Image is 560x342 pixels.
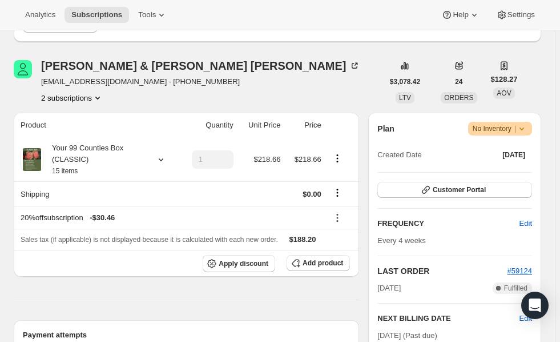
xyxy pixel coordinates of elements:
h2: Plan [377,123,394,134]
span: Apply discount [219,259,268,268]
button: Subscriptions [65,7,129,23]
div: Open Intercom Messenger [521,292,549,319]
button: Apply discount [203,255,275,272]
th: Product [14,113,178,138]
th: Price [284,113,324,138]
span: $188.20 [289,235,316,244]
span: $3,078.42 [390,77,420,86]
span: Laura & Kevin Engel [14,60,32,78]
span: Fulfilled [504,284,527,293]
span: $128.27 [491,74,518,85]
th: Unit Price [237,113,284,138]
h2: FREQUENCY [377,218,519,229]
span: Created Date [377,149,421,161]
th: Quantity [178,113,237,138]
button: $3,078.42 [383,74,427,90]
button: Product actions [328,152,347,165]
button: Edit [519,313,532,324]
button: Tools [131,7,174,23]
span: AOV [497,89,511,97]
span: Customer Portal [433,185,486,194]
span: ORDERS [444,94,473,102]
span: $218.66 [253,155,280,164]
span: Settings [507,10,535,19]
small: 15 items [52,167,78,175]
button: Help [434,7,486,23]
span: | [514,124,516,133]
span: Edit [519,218,532,229]
div: Your 99 Counties Box (CLASSIC) [43,142,146,177]
span: Sales tax (if applicable) is not displayed because it is calculated with each new order. [21,236,278,244]
span: - $30.46 [90,212,115,224]
button: Edit [513,214,539,233]
button: Add product [287,255,350,271]
h2: Payment attempts [23,329,350,341]
span: 24 [455,77,462,86]
button: Shipping actions [328,186,347,199]
span: Analytics [25,10,55,19]
button: 24 [448,74,469,90]
div: 20%offsubscription [21,212,321,224]
th: Shipping [14,181,178,206]
button: Settings [489,7,542,23]
button: #59124 [507,265,532,277]
div: [PERSON_NAME] & [PERSON_NAME] [PERSON_NAME] [41,60,360,71]
span: Add product [303,259,343,268]
span: Every 4 weeks [377,236,426,245]
span: LTV [399,94,411,102]
span: Tools [138,10,156,19]
h2: LAST ORDER [377,265,507,277]
span: [DATE] [502,150,525,160]
button: Product actions [41,92,103,104]
button: Analytics [18,7,62,23]
h2: NEXT BILLING DATE [377,313,519,324]
span: $0.00 [303,190,321,198]
button: [DATE] [495,147,532,163]
span: Help [453,10,468,19]
span: [DATE] (Past due) [377,331,437,340]
button: Customer Portal [377,182,532,198]
span: Subscriptions [71,10,122,19]
span: $218.66 [295,155,321,164]
span: [DATE] [377,283,401,294]
span: No Inventory [473,123,527,134]
a: #59124 [507,267,532,275]
span: [EMAIL_ADDRESS][DOMAIN_NAME] · [PHONE_NUMBER] [41,76,360,88]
